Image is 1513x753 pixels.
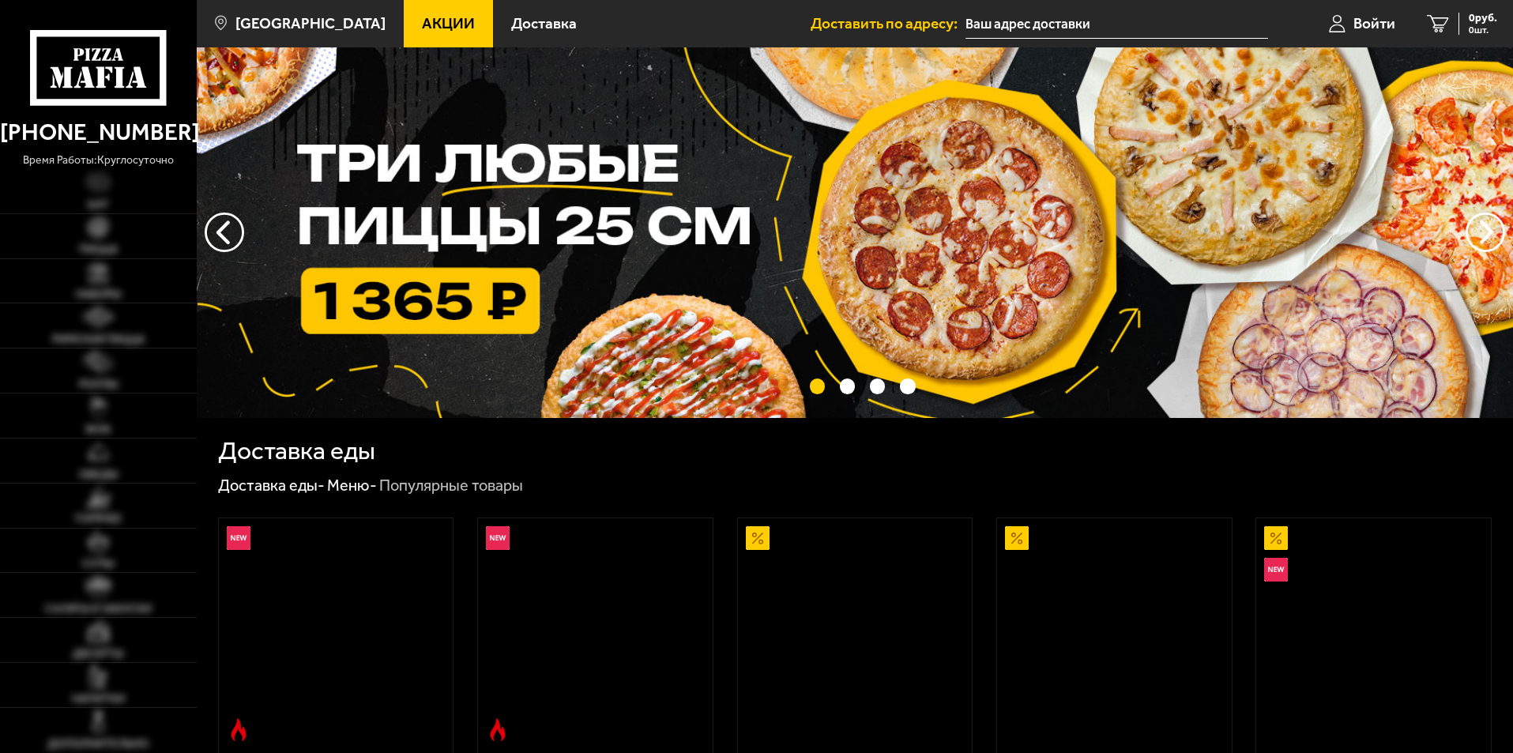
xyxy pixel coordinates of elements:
[45,604,152,615] span: Салаты и закуски
[811,16,965,31] span: Доставить по адресу:
[965,9,1268,39] input: Ваш адрес доставки
[1256,518,1491,749] a: АкционныйНовинкаВсё включено
[1353,16,1395,31] span: Войти
[810,378,825,393] button: точки переключения
[327,476,377,495] a: Меню-
[85,424,111,435] span: WOK
[227,718,250,742] img: Острое блюдо
[79,379,118,390] span: Роллы
[840,378,855,393] button: точки переключения
[218,476,325,495] a: Доставка еды-
[870,378,885,393] button: точки переключения
[219,518,454,749] a: НовинкаОстрое блюдоРимская с креветками
[746,526,770,550] img: Акционный
[52,334,145,345] span: Римская пицца
[82,559,114,570] span: Супы
[379,476,523,496] div: Популярные товары
[478,518,713,749] a: НовинкаОстрое блюдоРимская с мясным ассорти
[235,16,386,31] span: [GEOGRAPHIC_DATA]
[511,16,577,31] span: Доставка
[205,213,244,252] button: следующий
[218,439,375,464] h1: Доставка еды
[1469,13,1497,24] span: 0 руб.
[486,718,510,742] img: Острое блюдо
[87,200,109,211] span: Хит
[422,16,475,31] span: Акции
[79,244,118,255] span: Пицца
[227,526,250,550] img: Новинка
[72,694,125,705] span: Напитки
[76,289,121,300] span: Наборы
[73,649,123,660] span: Десерты
[1469,25,1497,35] span: 0 шт.
[486,526,510,550] img: Новинка
[1264,558,1288,582] img: Новинка
[997,518,1232,749] a: АкционныйПепперони 25 см (толстое с сыром)
[75,514,122,525] span: Горячее
[1005,526,1029,550] img: Акционный
[1466,213,1505,252] button: предыдущий
[738,518,973,749] a: АкционныйАль-Шам 25 см (тонкое тесто)
[1264,526,1288,550] img: Акционный
[79,469,118,480] span: Обеды
[900,378,915,393] button: точки переключения
[47,739,149,750] span: Дополнительно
